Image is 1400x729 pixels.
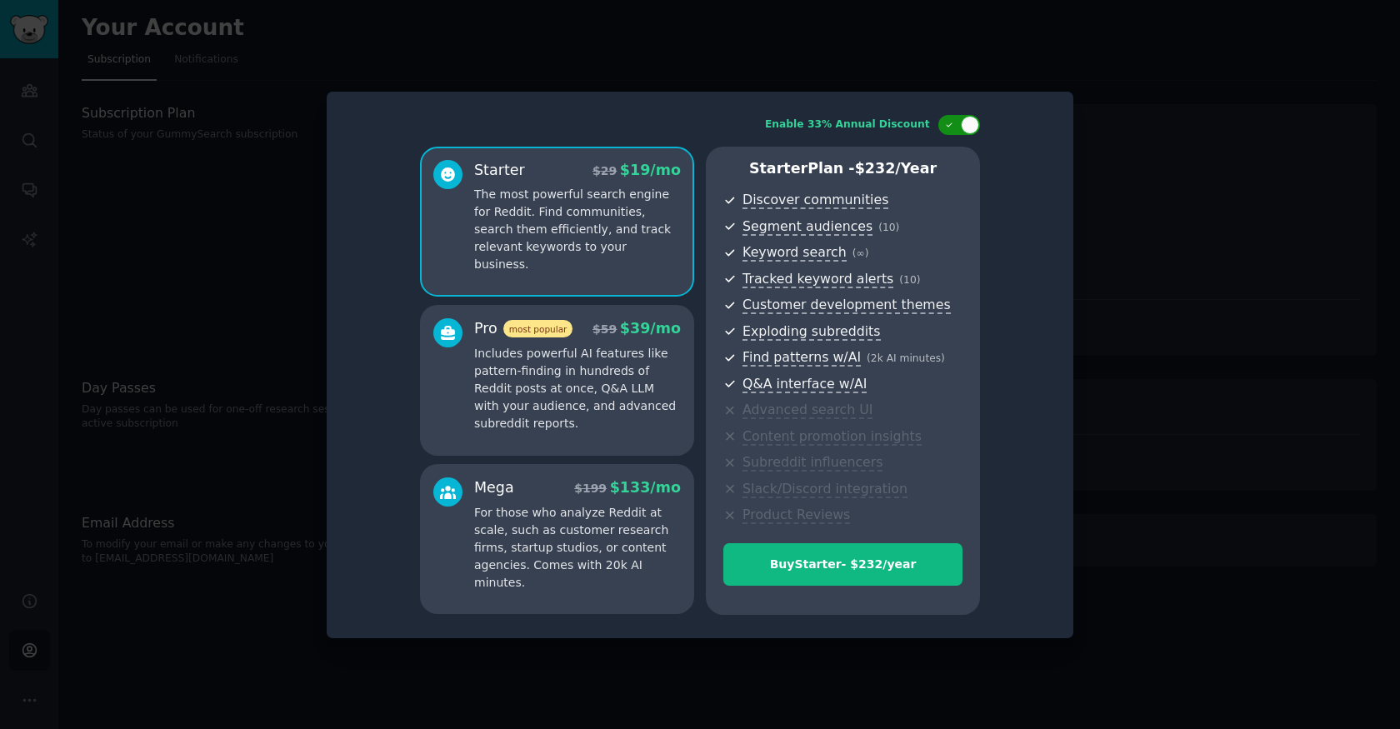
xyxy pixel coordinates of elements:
[474,477,514,498] div: Mega
[620,320,681,337] span: $ 39 /mo
[855,160,937,177] span: $ 232 /year
[723,158,962,179] p: Starter Plan -
[742,218,872,236] span: Segment audiences
[899,274,920,286] span: ( 10 )
[742,428,922,446] span: Content promotion insights
[474,504,681,592] p: For those who analyze Reddit at scale, such as customer research firms, startup studios, or conte...
[742,192,888,209] span: Discover communities
[723,543,962,586] button: BuyStarter- $232/year
[474,160,525,181] div: Starter
[852,247,869,259] span: ( ∞ )
[503,320,573,337] span: most popular
[742,349,861,367] span: Find patterns w/AI
[474,345,681,432] p: Includes powerful AI features like pattern-finding in hundreds of Reddit posts at once, Q&A LLM w...
[742,454,882,472] span: Subreddit influencers
[610,479,681,496] span: $ 133 /mo
[474,186,681,273] p: The most powerful search engine for Reddit. Find communities, search them efficiently, and track ...
[867,352,945,364] span: ( 2k AI minutes )
[592,164,617,177] span: $ 29
[742,402,872,419] span: Advanced search UI
[742,376,867,393] span: Q&A interface w/AI
[742,297,951,314] span: Customer development themes
[574,482,607,495] span: $ 199
[742,481,907,498] span: Slack/Discord integration
[592,322,617,336] span: $ 59
[742,271,893,288] span: Tracked keyword alerts
[620,162,681,178] span: $ 19 /mo
[765,117,930,132] div: Enable 33% Annual Discount
[878,222,899,233] span: ( 10 )
[742,244,847,262] span: Keyword search
[474,318,572,339] div: Pro
[724,556,962,573] div: Buy Starter - $ 232 /year
[742,323,880,341] span: Exploding subreddits
[742,507,850,524] span: Product Reviews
